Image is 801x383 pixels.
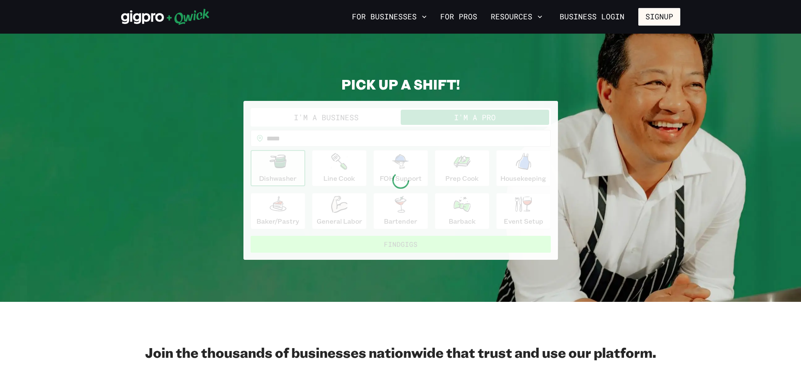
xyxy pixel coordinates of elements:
[349,10,430,24] button: For Businesses
[243,76,558,92] h2: PICK UP A SHIFT!
[553,8,632,26] a: Business Login
[487,10,546,24] button: Resources
[437,10,481,24] a: For Pros
[121,344,680,361] h2: Join the thousands of businesses nationwide that trust and use our platform.
[638,8,680,26] button: Signup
